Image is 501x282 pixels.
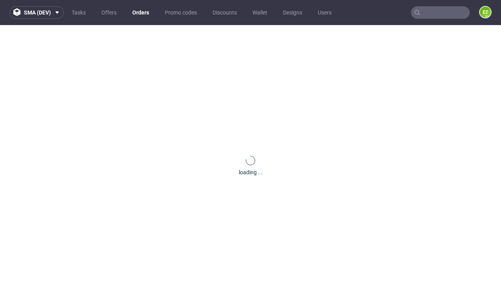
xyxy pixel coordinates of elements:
[160,6,202,19] a: Promo codes
[480,7,491,18] figcaption: e2
[239,168,263,176] div: loading ...
[313,6,336,19] a: Users
[128,6,154,19] a: Orders
[97,6,121,19] a: Offers
[278,6,307,19] a: Designs
[248,6,272,19] a: Wallet
[208,6,241,19] a: Discounts
[24,10,51,15] span: sma (dev)
[67,6,90,19] a: Tasks
[9,6,64,19] button: sma (dev)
